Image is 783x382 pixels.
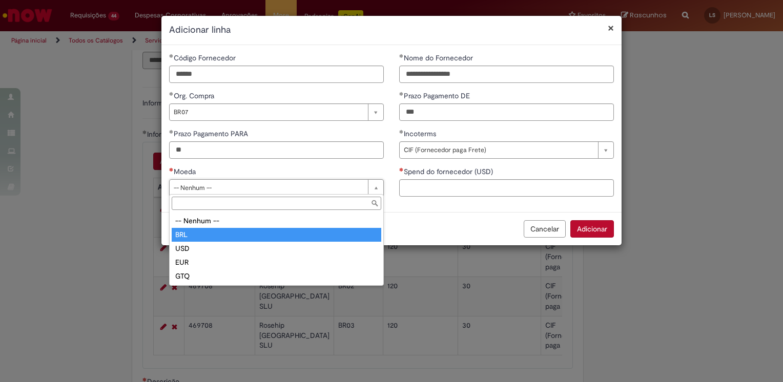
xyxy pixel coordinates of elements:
[172,269,381,283] div: GTQ
[172,214,381,228] div: -- Nenhum --
[170,212,383,285] ul: Moeda
[172,256,381,269] div: EUR
[172,242,381,256] div: USD
[172,228,381,242] div: BRL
